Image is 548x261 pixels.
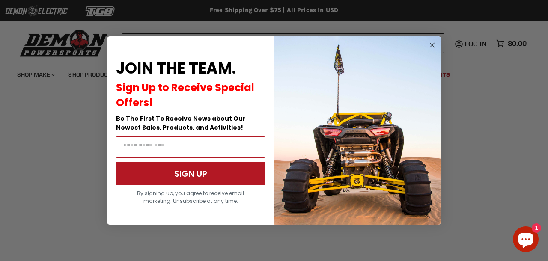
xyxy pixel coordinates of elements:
img: a9095488-b6e7-41ba-879d-588abfab540b.jpeg [274,36,441,225]
button: Close dialog [427,40,438,50]
inbox-online-store-chat: Shopify online store chat [510,226,541,254]
span: Be The First To Receive News about Our Newest Sales, Products, and Activities! [116,114,246,132]
button: SIGN UP [116,162,265,185]
input: Email Address [116,136,265,158]
span: By signing up, you agree to receive email marketing. Unsubscribe at any time. [137,190,244,205]
span: Sign Up to Receive Special Offers! [116,80,254,110]
span: JOIN THE TEAM. [116,57,236,79]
